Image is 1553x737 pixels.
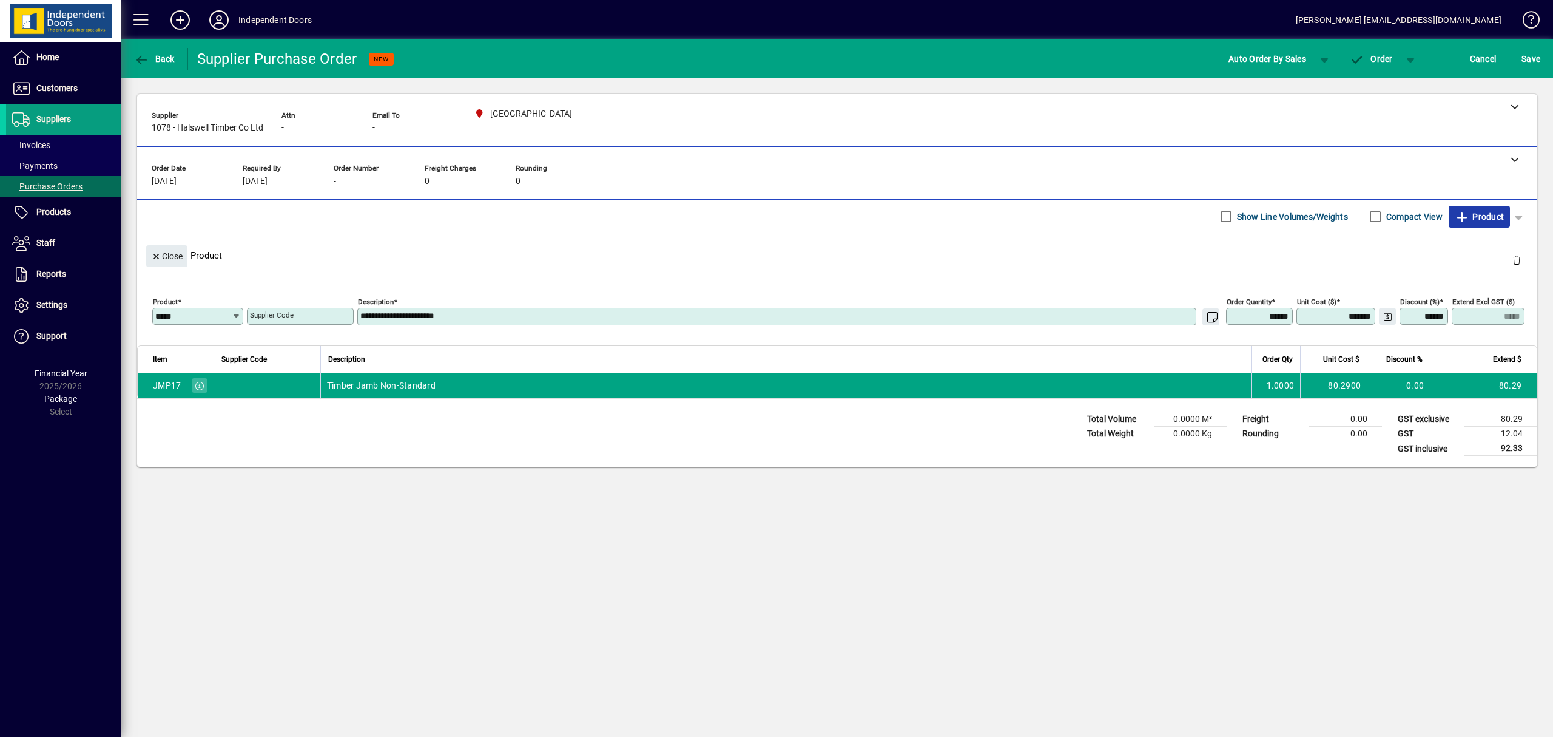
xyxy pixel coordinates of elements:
[358,297,394,306] mat-label: Description
[1367,373,1430,398] td: 0.00
[1392,412,1464,427] td: GST exclusive
[12,161,58,171] span: Payments
[1297,297,1336,306] mat-label: Unit Cost ($)
[1392,427,1464,441] td: GST
[36,207,71,217] span: Products
[1467,48,1500,70] button: Cancel
[6,197,121,228] a: Products
[1452,297,1515,306] mat-label: Extend excl GST ($)
[131,48,178,70] button: Back
[425,177,430,186] span: 0
[1502,254,1531,265] app-page-header-button: Delete
[35,368,87,378] span: Financial Year
[1518,48,1543,70] button: Save
[238,10,312,30] div: Independent Doors
[250,311,294,319] mat-label: Supplier Code
[146,245,187,267] button: Close
[6,176,121,197] a: Purchase Orders
[121,48,188,70] app-page-header-button: Back
[6,73,121,104] a: Customers
[1464,441,1537,457] td: 92.33
[1514,2,1538,42] a: Knowledge Base
[328,353,365,366] span: Description
[36,52,59,62] span: Home
[1154,412,1227,427] td: 0.0000 M³
[221,353,267,366] span: Supplier Code
[334,177,336,186] span: -
[6,42,121,73] a: Home
[1392,441,1464,457] td: GST inclusive
[1493,353,1521,366] span: Extend $
[1470,49,1497,69] span: Cancel
[1384,211,1443,223] label: Compact View
[6,155,121,176] a: Payments
[1235,211,1348,223] label: Show Line Volumes/Weights
[1236,412,1309,427] td: Freight
[1236,427,1309,441] td: Rounding
[1300,373,1367,398] td: 80.2900
[161,9,200,31] button: Add
[153,379,181,392] div: JMP17
[281,123,284,133] span: -
[1449,206,1510,228] button: Product
[134,54,175,64] span: Back
[1521,49,1540,69] span: ave
[153,297,178,306] mat-label: Product
[374,55,389,63] span: NEW
[1309,427,1382,441] td: 0.00
[36,238,55,248] span: Staff
[1262,353,1293,366] span: Order Qty
[1222,48,1312,70] button: Auto Order By Sales
[1227,297,1272,306] mat-label: Order Quantity
[372,123,375,133] span: -
[1323,353,1359,366] span: Unit Cost $
[1521,54,1526,64] span: S
[6,228,121,259] a: Staff
[151,246,183,267] span: Close
[1350,54,1393,64] span: Order
[36,331,67,341] span: Support
[1379,308,1396,325] button: Change Price Levels
[1386,353,1423,366] span: Discount %
[1344,48,1399,70] button: Order
[6,135,121,155] a: Invoices
[516,177,520,186] span: 0
[1228,49,1306,69] span: Auto Order By Sales
[12,182,83,191] span: Purchase Orders
[36,114,71,124] span: Suppliers
[1464,412,1537,427] td: 80.29
[1081,427,1154,441] td: Total Weight
[137,233,1537,277] div: Product
[200,9,238,31] button: Profile
[1502,245,1531,274] button: Delete
[6,259,121,290] a: Reports
[327,379,436,392] span: Timber Jamb Non-Standard
[1309,412,1382,427] td: 0.00
[197,49,357,69] div: Supplier Purchase Order
[36,300,67,310] span: Settings
[243,177,268,186] span: [DATE]
[1251,373,1300,398] td: 1.0000
[1464,427,1537,441] td: 12.04
[36,83,78,93] span: Customers
[1455,207,1504,226] span: Product
[6,290,121,321] a: Settings
[6,321,121,352] a: Support
[143,250,190,261] app-page-header-button: Close
[1400,297,1440,306] mat-label: Discount (%)
[153,353,167,366] span: Item
[152,123,263,133] span: 1078 - Halswell Timber Co Ltd
[1296,10,1501,30] div: [PERSON_NAME] [EMAIL_ADDRESS][DOMAIN_NAME]
[44,394,77,404] span: Package
[1081,412,1154,427] td: Total Volume
[12,140,50,150] span: Invoices
[36,269,66,279] span: Reports
[1154,427,1227,441] td: 0.0000 Kg
[1430,373,1537,398] td: 80.29
[152,177,177,186] span: [DATE]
